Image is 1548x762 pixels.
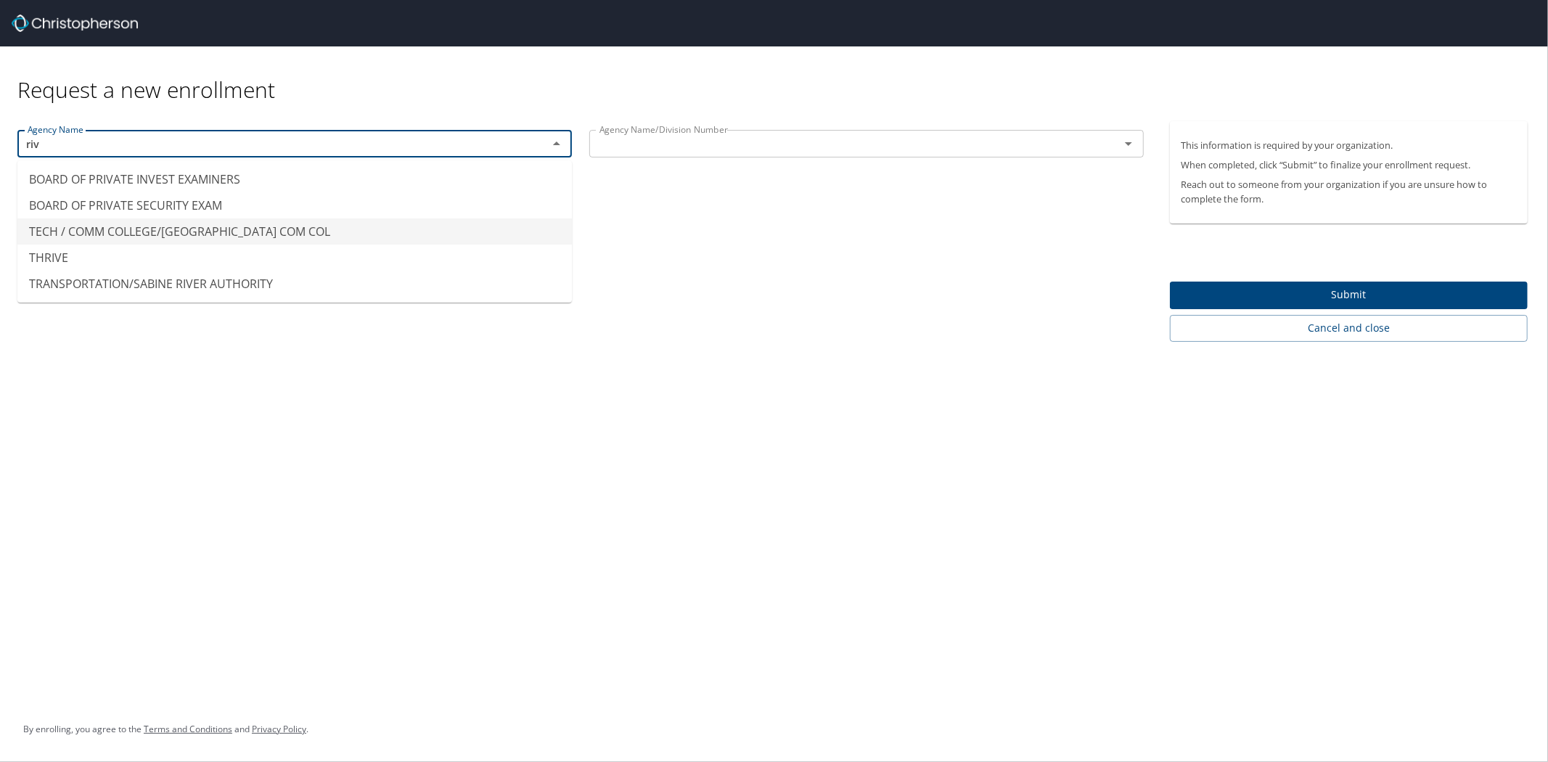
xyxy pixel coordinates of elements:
[17,46,1539,104] div: Request a new enrollment
[23,711,308,747] div: By enrolling, you agree to the and .
[1182,286,1516,304] span: Submit
[12,15,138,32] img: cbt logo
[17,166,572,192] li: BOARD OF PRIVATE INVEST EXAMINERS
[1182,139,1516,152] p: This information is required by your organization.
[1170,282,1528,310] button: Submit
[546,134,567,154] button: Close
[17,192,572,218] li: BOARD OF PRIVATE SECURITY EXAM
[17,271,572,297] li: TRANSPORTATION/SABINE RIVER AUTHORITY
[1118,134,1139,154] button: Open
[1182,319,1516,337] span: Cancel and close
[1170,315,1528,342] button: Cancel and close
[17,218,572,245] li: TECH / COMM COLLEGE/[GEOGRAPHIC_DATA] COM COL
[144,723,232,735] a: Terms and Conditions
[1182,178,1516,205] p: Reach out to someone from your organization if you are unsure how to complete the form.
[17,245,572,271] li: THRIVE
[252,723,306,735] a: Privacy Policy
[1182,158,1516,172] p: When completed, click “Submit” to finalize your enrollment request.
